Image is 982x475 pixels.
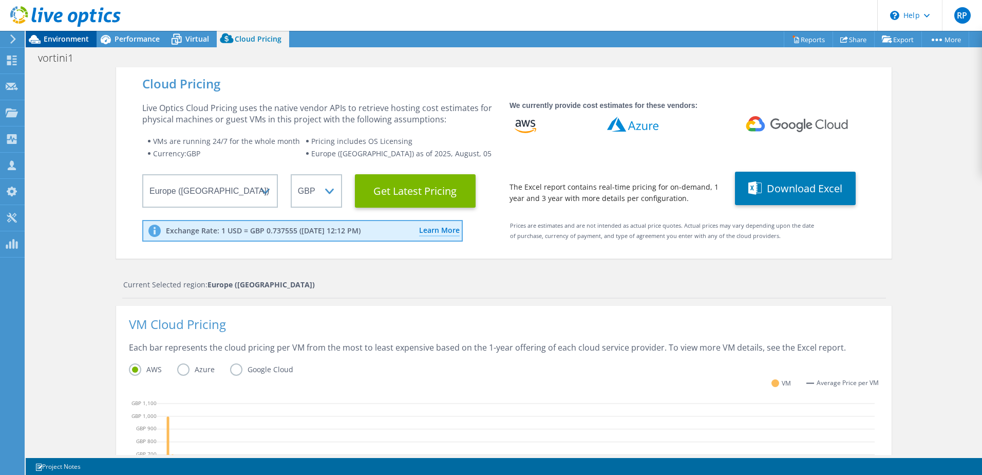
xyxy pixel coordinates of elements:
button: Download Excel [735,172,856,205]
h1: vortini1 [33,52,89,64]
div: Live Optics Cloud Pricing uses the native vendor APIs to retrieve hosting cost estimates for phys... [142,102,497,125]
text: GBP 1,100 [131,399,157,407]
span: Virtual [185,34,209,44]
div: Cloud Pricing [142,78,865,89]
text: GBP 1,000 [131,412,157,419]
span: Currency: GBP [153,149,200,158]
svg: \n [890,11,899,20]
text: GBP 700 [136,450,157,458]
span: RP [954,7,971,24]
a: Export [874,31,922,47]
button: Get Latest Pricing [355,174,476,208]
span: Performance [115,34,160,44]
label: Azure [177,363,230,376]
a: Share [833,31,875,47]
text: GBP 900 [136,425,157,432]
div: Current Selected region: [123,279,886,290]
div: Prices are estimates and are not intended as actual price quotes. Actual prices may vary dependin... [493,221,818,248]
div: The Excel report contains real-time pricing for on-demand, 1 year and 3 year with more details pe... [509,181,722,204]
label: AWS [129,363,177,376]
a: Learn More [419,225,460,236]
div: VM Cloud Pricing [129,319,879,342]
span: Pricing includes OS Licensing [311,136,412,146]
p: Exchange Rate: 1 USD = GBP 0.737555 ([DATE] 12:12 PM) [166,226,361,235]
span: Environment [44,34,89,44]
span: VMs are running 24/7 for the whole month [153,136,300,146]
label: Google Cloud [230,363,309,376]
text: GBP 800 [136,438,157,445]
div: Each bar represents the cloud pricing per VM from the most to least expensive based on the 1-year... [129,342,879,363]
span: Average Price per VM [817,377,879,389]
a: Reports [784,31,833,47]
strong: We currently provide cost estimates for these vendors: [509,101,697,109]
span: VM [782,377,791,389]
strong: Europe ([GEOGRAPHIC_DATA]) [207,280,315,289]
span: Cloud Pricing [235,34,281,44]
a: More [921,31,969,47]
a: Project Notes [28,460,88,473]
span: Europe ([GEOGRAPHIC_DATA]) as of 2025, August, 05 [311,149,492,158]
